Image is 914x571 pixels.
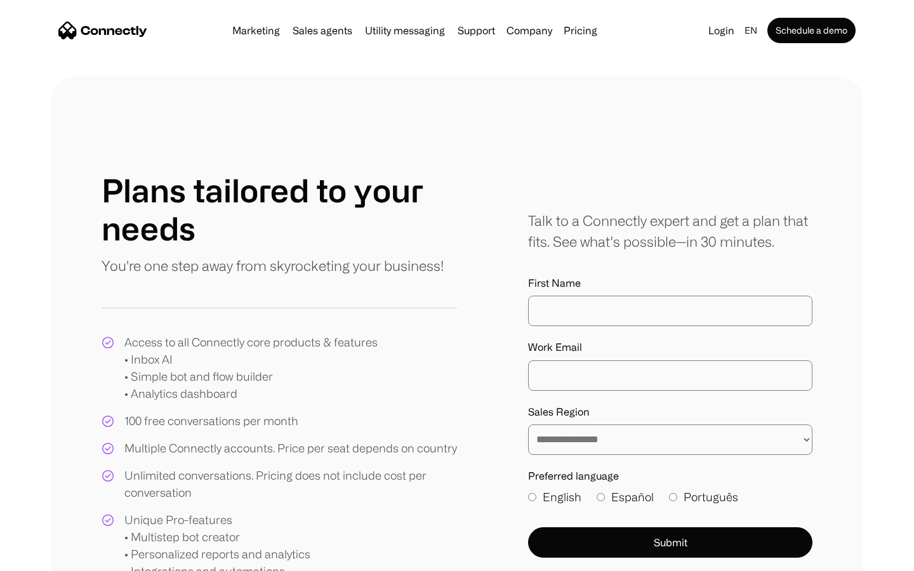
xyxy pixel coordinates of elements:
a: Marketing [227,25,285,36]
a: Login [703,22,739,39]
h1: Plans tailored to your needs [102,171,457,247]
a: Utility messaging [360,25,450,36]
input: Español [597,493,605,501]
label: Português [669,489,738,506]
div: en [745,22,757,39]
div: Unlimited conversations. Pricing does not include cost per conversation [124,467,457,501]
a: Pricing [559,25,602,36]
div: Multiple Connectly accounts. Price per seat depends on country [124,440,457,457]
p: You're one step away from skyrocketing your business! [102,255,444,276]
label: First Name [528,277,812,289]
a: Sales agents [288,25,357,36]
label: Español [597,489,654,506]
label: Preferred language [528,470,812,482]
div: 100 free conversations per month [124,412,298,430]
label: Work Email [528,341,812,353]
label: Sales Region [528,406,812,418]
input: English [528,493,536,501]
ul: Language list [25,549,76,567]
aside: Language selected: English [13,548,76,567]
div: Talk to a Connectly expert and get a plan that fits. See what’s possible—in 30 minutes. [528,210,812,252]
label: English [528,489,581,506]
a: Support [453,25,500,36]
input: Português [669,493,677,501]
div: Company [507,22,552,39]
a: Schedule a demo [767,18,856,43]
div: Access to all Connectly core products & features • Inbox AI • Simple bot and flow builder • Analy... [124,334,378,402]
button: Submit [528,527,812,558]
